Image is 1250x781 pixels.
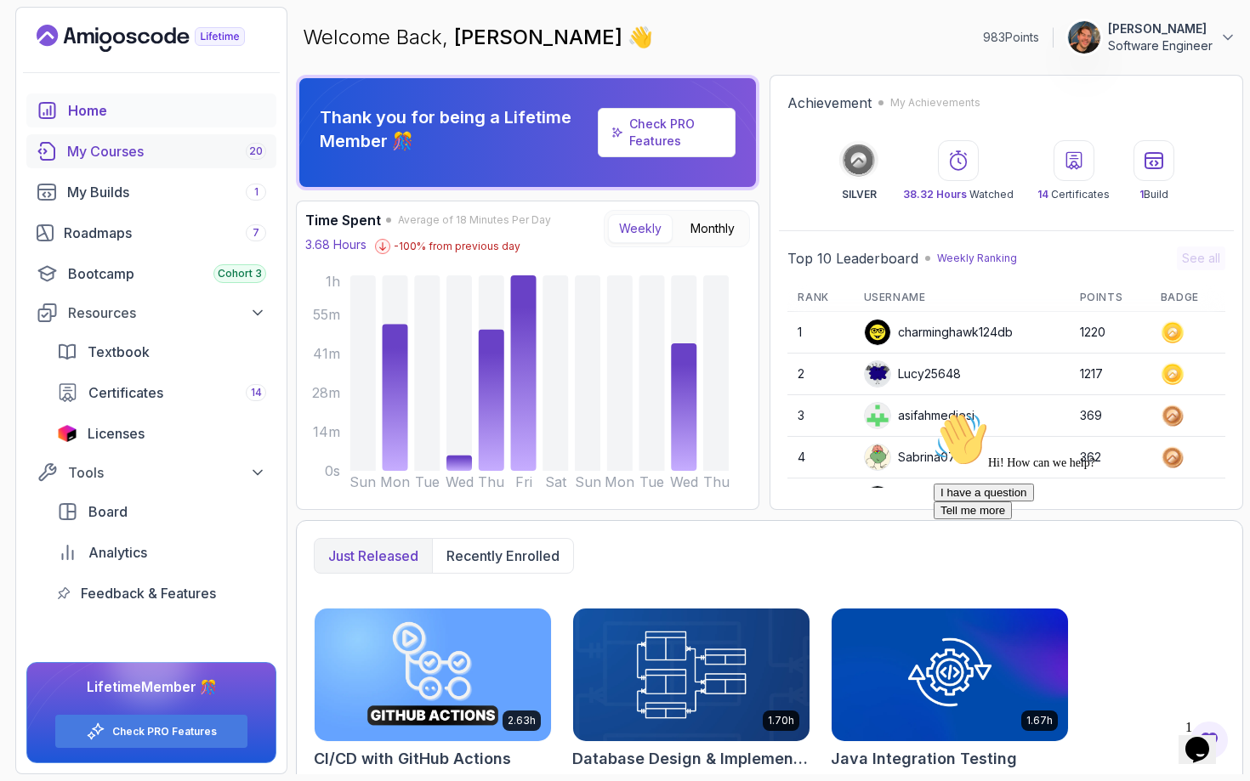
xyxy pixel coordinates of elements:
span: 1 [1139,188,1144,201]
div: Bootcamp [68,263,266,284]
div: Lucy25648 [864,360,961,388]
a: Check PRO Features [629,116,695,148]
h2: CI/CD with GitHub Actions [314,747,511,771]
th: Badge [1151,284,1225,312]
tspan: Sat [545,473,567,490]
div: Resources [68,303,266,323]
span: [PERSON_NAME] [454,25,628,49]
span: Feedback & Features [81,583,216,603]
span: 38.32 Hours [903,188,967,201]
img: user profile image [865,403,890,428]
span: Board [88,501,128,522]
td: 2 [787,354,853,395]
button: Resources [26,297,276,328]
h2: Top 10 Leaderboard [787,248,918,269]
tspan: 14m [313,423,340,440]
a: Check PRO Features [112,725,217,739]
div: Sabrina0704 [864,444,971,471]
a: licenses [47,416,276,450]
img: jetbrains icon [57,425,77,442]
iframe: chat widget [1179,713,1233,764]
tspan: Mon [380,473,410,490]
span: Hi! How can we help? [7,51,168,64]
th: Rank [787,284,853,312]
button: Weekly [608,214,673,243]
th: Points [1070,284,1151,312]
span: 14 [251,386,262,399]
p: Thank you for being a Lifetime Member 🎊 [320,105,591,153]
button: Just released [315,539,432,573]
img: default monster avatar [865,444,890,470]
span: Certificates [88,382,163,403]
p: Welcome Back, [303,24,653,51]
td: 1217 [1070,354,1151,395]
a: home [26,93,276,127]
span: Analytics [88,542,147,563]
tspan: 1h [326,273,340,290]
p: 1.67h [1026,714,1053,727]
a: builds [26,175,276,209]
td: 1 [787,312,853,354]
a: roadmaps [26,216,276,250]
span: Average of 18 Minutes Per Day [398,213,551,227]
span: 7 [253,226,259,240]
p: [PERSON_NAME] [1108,20,1213,37]
a: Landing page [37,25,284,52]
span: 1 [254,185,259,199]
a: board [47,495,276,529]
span: Cohort 3 [218,267,262,280]
div: My Courses [67,141,266,161]
span: 14 [1037,188,1048,201]
tspan: Mon [605,473,634,490]
button: user profile image[PERSON_NAME]Software Engineer [1067,20,1236,54]
a: Check PRO Features [598,108,736,157]
iframe: chat widget [927,405,1233,705]
tspan: Tue [639,473,664,490]
img: :wave: [7,7,61,61]
span: 👋 [627,23,654,51]
p: Weekly Ranking [937,252,1017,265]
p: Watched [903,188,1014,201]
div: Roadmaps [64,223,266,243]
div: VankataSz [864,485,957,512]
tspan: Wed [670,473,698,490]
p: Recently enrolled [446,546,560,566]
button: Tell me more [7,96,85,114]
a: feedback [47,576,276,610]
p: Software Engineer [1108,37,1213,54]
img: default monster avatar [865,361,890,387]
img: Java Integration Testing card [832,608,1068,741]
tspan: Wed [446,473,474,490]
p: Build [1139,188,1168,201]
td: 1220 [1070,312,1151,354]
button: Monthly [679,214,746,243]
h2: Java Integration Testing [831,747,1017,771]
p: Certificates [1037,188,1110,201]
div: Tools [68,462,266,483]
button: Check PRO Features [54,714,248,749]
p: 3.68 Hours [305,236,366,253]
a: certificates [47,376,276,410]
tspan: Thu [703,473,730,490]
th: Username [854,284,1070,312]
img: user profile image [865,320,890,345]
td: 369 [1070,395,1151,437]
tspan: Sun [575,473,601,490]
a: courses [26,134,276,168]
a: bootcamp [26,257,276,291]
tspan: 41m [313,345,340,362]
tspan: 55m [313,306,340,323]
p: 1.70h [768,714,794,727]
td: 4 [787,437,853,478]
button: Tools [26,457,276,488]
tspan: 0s [325,462,340,479]
button: Recently enrolled [432,539,573,573]
p: 983 Points [983,29,1039,46]
h3: Time Spent [305,210,381,230]
a: textbook [47,335,276,369]
tspan: Thu [478,473,504,490]
tspan: Fri [515,473,532,490]
p: -100 % from previous day [394,240,520,253]
span: Textbook [88,342,150,362]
